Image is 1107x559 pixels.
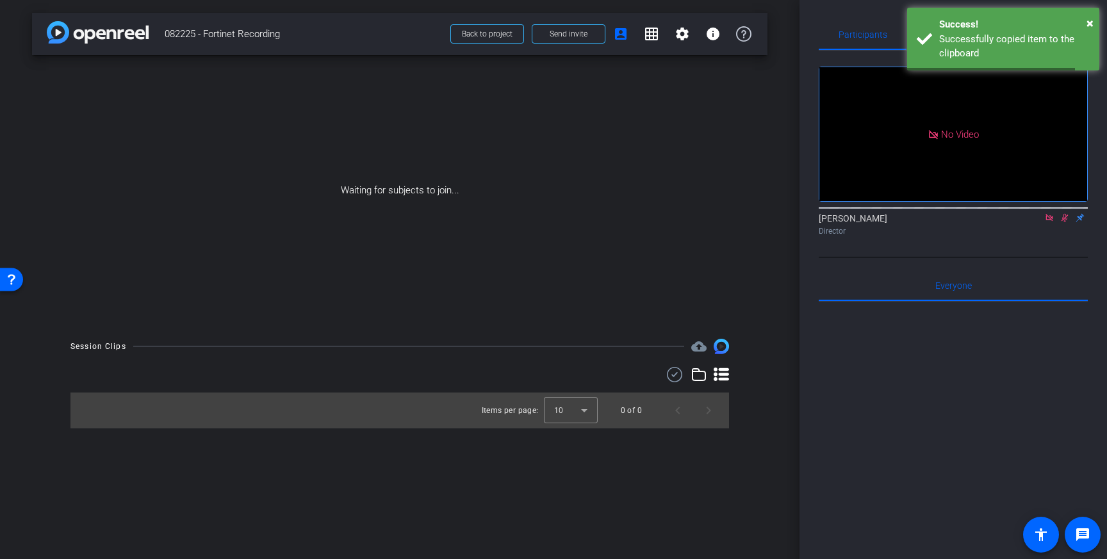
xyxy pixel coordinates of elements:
[165,21,443,47] span: 082225 - Fortinet Recording
[819,225,1088,237] div: Director
[32,55,767,326] div: Waiting for subjects to join...
[935,281,972,290] span: Everyone
[939,17,1090,32] div: Success!
[1075,527,1090,542] mat-icon: message
[47,21,149,44] img: app-logo
[941,128,979,140] span: No Video
[644,26,659,42] mat-icon: grid_on
[939,32,1090,61] div: Successfully copied item to the clipboard
[550,29,587,39] span: Send invite
[675,26,690,42] mat-icon: settings
[1086,13,1094,33] button: Close
[613,26,628,42] mat-icon: account_box
[1086,15,1094,31] span: ×
[70,340,126,353] div: Session Clips
[462,29,512,38] span: Back to project
[819,212,1088,237] div: [PERSON_NAME]
[839,30,887,39] span: Participants
[1033,527,1049,542] mat-icon: accessibility
[705,26,721,42] mat-icon: info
